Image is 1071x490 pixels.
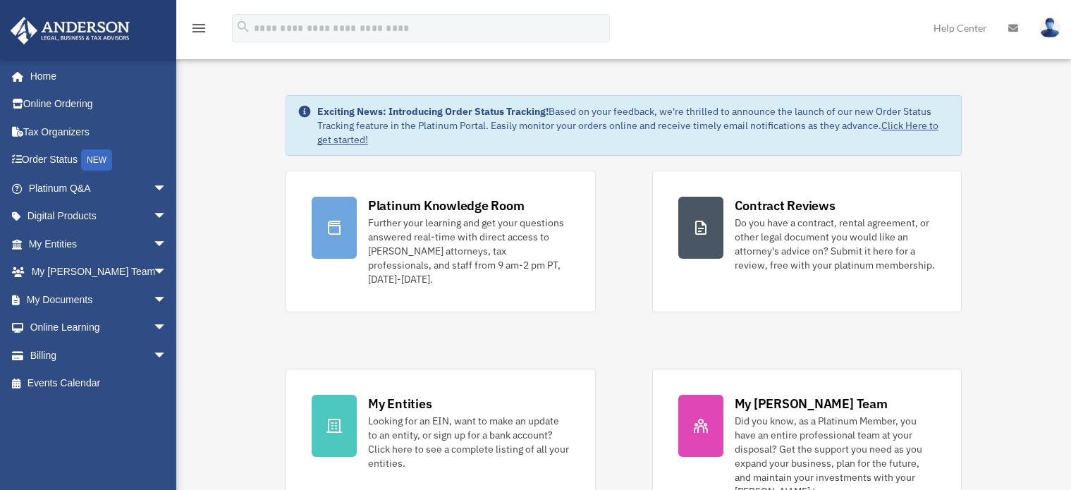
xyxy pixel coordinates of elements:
[153,258,181,287] span: arrow_drop_down
[153,286,181,314] span: arrow_drop_down
[368,414,570,470] div: Looking for an EIN, want to make an update to an entity, or sign up for a bank account? Click her...
[10,146,188,175] a: Order StatusNEW
[153,174,181,203] span: arrow_drop_down
[10,230,188,258] a: My Entitiesarrow_drop_down
[368,197,525,214] div: Platinum Knowledge Room
[1039,18,1060,38] img: User Pic
[153,202,181,231] span: arrow_drop_down
[286,171,596,312] a: Platinum Knowledge Room Further your learning and get your questions answered real-time with dire...
[368,216,570,286] div: Further your learning and get your questions answered real-time with direct access to [PERSON_NAM...
[735,197,836,214] div: Contract Reviews
[652,171,962,312] a: Contract Reviews Do you have a contract, rental agreement, or other legal document you would like...
[368,395,432,412] div: My Entities
[10,62,181,90] a: Home
[153,314,181,343] span: arrow_drop_down
[10,286,188,314] a: My Documentsarrow_drop_down
[10,202,188,231] a: Digital Productsarrow_drop_down
[190,25,207,37] a: menu
[10,258,188,286] a: My [PERSON_NAME] Teamarrow_drop_down
[235,19,251,35] i: search
[10,174,188,202] a: Platinum Q&Aarrow_drop_down
[317,105,549,118] strong: Exciting News: Introducing Order Status Tracking!
[190,20,207,37] i: menu
[6,17,134,44] img: Anderson Advisors Platinum Portal
[317,119,938,146] a: Click Here to get started!
[10,118,188,146] a: Tax Organizers
[10,90,188,118] a: Online Ordering
[10,314,188,342] a: Online Learningarrow_drop_down
[10,369,188,398] a: Events Calendar
[317,104,950,147] div: Based on your feedback, we're thrilled to announce the launch of our new Order Status Tracking fe...
[81,149,112,171] div: NEW
[153,341,181,370] span: arrow_drop_down
[735,395,888,412] div: My [PERSON_NAME] Team
[735,216,936,272] div: Do you have a contract, rental agreement, or other legal document you would like an attorney's ad...
[10,341,188,369] a: Billingarrow_drop_down
[153,230,181,259] span: arrow_drop_down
